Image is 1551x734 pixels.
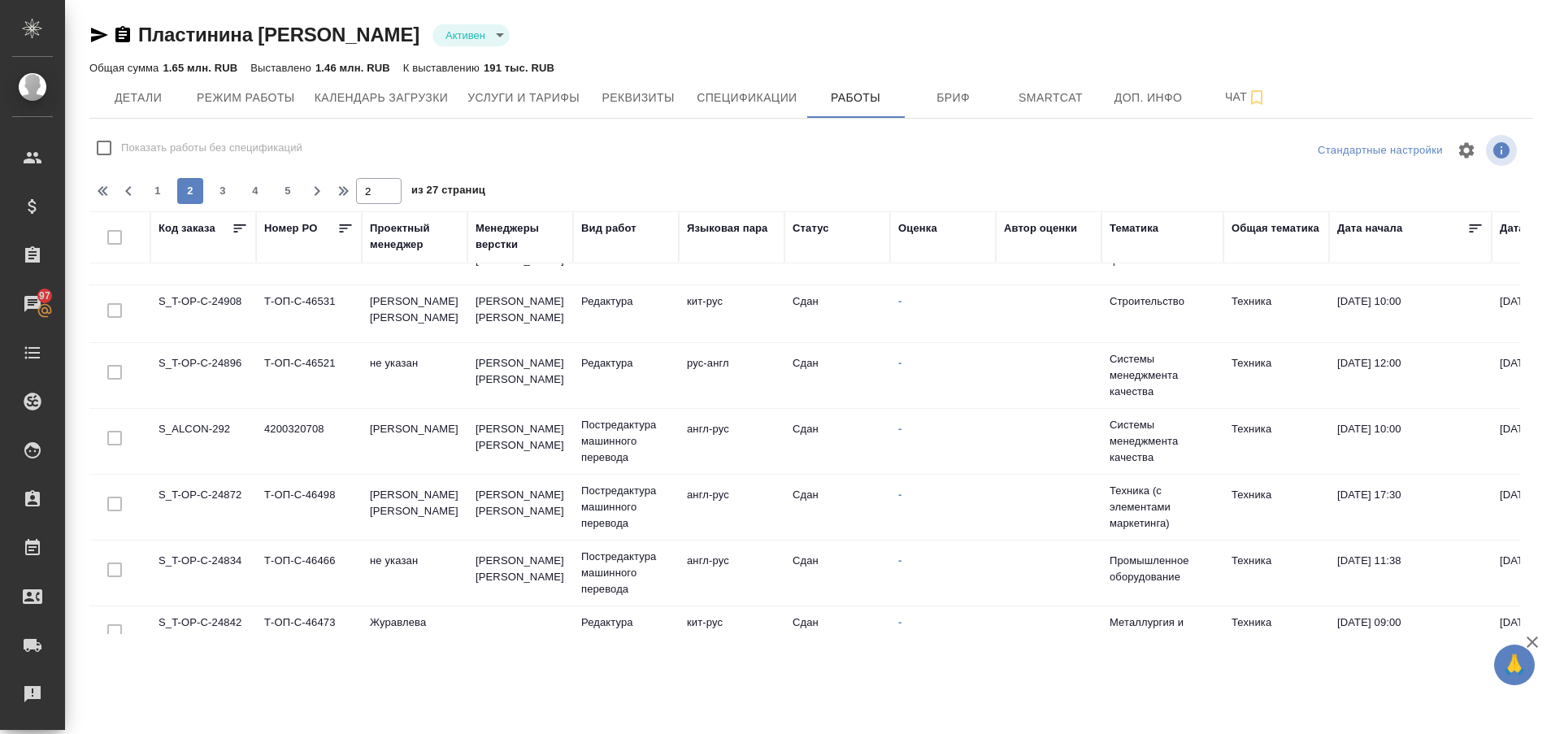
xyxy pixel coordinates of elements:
[1329,545,1492,602] td: [DATE] 11:38
[898,220,937,237] div: Оценка
[441,28,490,42] button: Активен
[1329,347,1492,404] td: [DATE] 12:00
[1501,648,1528,682] span: 🙏
[1110,293,1215,310] p: Строительство
[581,615,671,631] p: Редактура
[89,25,109,45] button: Скопировать ссылку для ЯМессенджера
[150,285,256,342] td: S_T-OP-C-24908
[1223,479,1329,536] td: Техника
[599,88,677,108] span: Реквизиты
[411,180,485,204] span: из 27 страниц
[403,62,484,74] p: К выставлению
[362,347,467,404] td: не указан
[242,178,268,204] button: 4
[1110,351,1215,400] p: Системы менеджмента качества
[1110,220,1158,237] div: Тематика
[1447,131,1486,170] span: Настроить таблицу
[1223,606,1329,663] td: Техника
[915,88,993,108] span: Бриф
[1486,135,1520,166] span: Посмотреть информацию
[679,285,784,342] td: кит-рус
[467,285,573,342] td: [PERSON_NAME] [PERSON_NAME]
[1337,220,1402,237] div: Дата начала
[432,24,510,46] div: Активен
[1012,88,1090,108] span: Smartcat
[315,62,390,74] p: 1.46 млн. RUB
[113,25,133,45] button: Скопировать ссылку
[784,606,890,663] td: Сдан
[484,62,554,74] p: 191 тыс. RUB
[1004,220,1077,237] div: Автор оценки
[242,183,268,199] span: 4
[1494,645,1535,685] button: 🙏
[898,357,901,369] a: -
[793,220,829,237] div: Статус
[784,347,890,404] td: Сдан
[150,606,256,663] td: S_T-OP-C-24842
[121,140,302,156] span: Показать работы без спецификаций
[159,220,215,237] div: Код заказа
[1223,545,1329,602] td: Техника
[898,616,901,628] a: -
[1329,606,1492,663] td: [DATE] 09:00
[1329,479,1492,536] td: [DATE] 17:30
[898,554,901,567] a: -
[817,88,895,108] span: Работы
[4,284,61,324] a: 97
[679,606,784,663] td: кит-рус
[898,423,901,435] a: -
[29,288,60,304] span: 97
[1223,285,1329,342] td: Техника
[89,62,163,74] p: Общая сумма
[697,88,797,108] span: Спецификации
[1329,413,1492,470] td: [DATE] 10:00
[362,606,467,663] td: Журавлева [PERSON_NAME]
[1110,615,1215,647] p: Металлургия и металлобработка
[197,88,295,108] span: Режим работы
[1110,553,1215,585] p: Промышленное оборудование
[467,347,573,404] td: [PERSON_NAME] [PERSON_NAME]
[256,347,362,404] td: Т-ОП-С-46521
[150,347,256,404] td: S_T-OP-C-24896
[362,545,467,602] td: не указан
[275,178,301,204] button: 5
[210,183,236,199] span: 3
[256,413,362,470] td: 4200320708
[150,479,256,536] td: S_T-OP-C-24872
[1110,483,1215,532] p: Техника (с элементами маркетинга)
[256,545,362,602] td: Т-ОП-С-46466
[679,413,784,470] td: англ-рус
[581,355,671,371] p: Редактура
[784,413,890,470] td: Сдан
[898,489,901,501] a: -
[99,88,177,108] span: Детали
[581,549,671,597] p: Постредактура машинного перевода
[362,479,467,536] td: [PERSON_NAME] [PERSON_NAME]
[581,417,671,466] p: Постредактура машинного перевода
[1329,285,1492,342] td: [DATE] 10:00
[1207,87,1285,107] span: Чат
[1110,88,1188,108] span: Доп. инфо
[362,285,467,342] td: [PERSON_NAME] [PERSON_NAME]
[679,347,784,404] td: рус-англ
[1232,220,1319,237] div: Общая тематика
[784,479,890,536] td: Сдан
[581,220,636,237] div: Вид работ
[250,62,315,74] p: Выставлено
[362,413,467,470] td: [PERSON_NAME]
[581,293,671,310] p: Редактура
[467,88,580,108] span: Услуги и тарифы
[1247,88,1266,107] svg: Подписаться
[476,220,565,253] div: Менеджеры верстки
[1223,347,1329,404] td: Техника
[898,295,901,307] a: -
[370,220,459,253] div: Проектный менеджер
[784,545,890,602] td: Сдан
[467,479,573,536] td: [PERSON_NAME] [PERSON_NAME]
[467,545,573,602] td: [PERSON_NAME] [PERSON_NAME]
[1110,417,1215,466] p: Системы менеджмента качества
[1314,138,1447,163] div: split button
[256,606,362,663] td: Т-ОП-С-46473
[210,178,236,204] button: 3
[256,285,362,342] td: Т-ОП-С-46531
